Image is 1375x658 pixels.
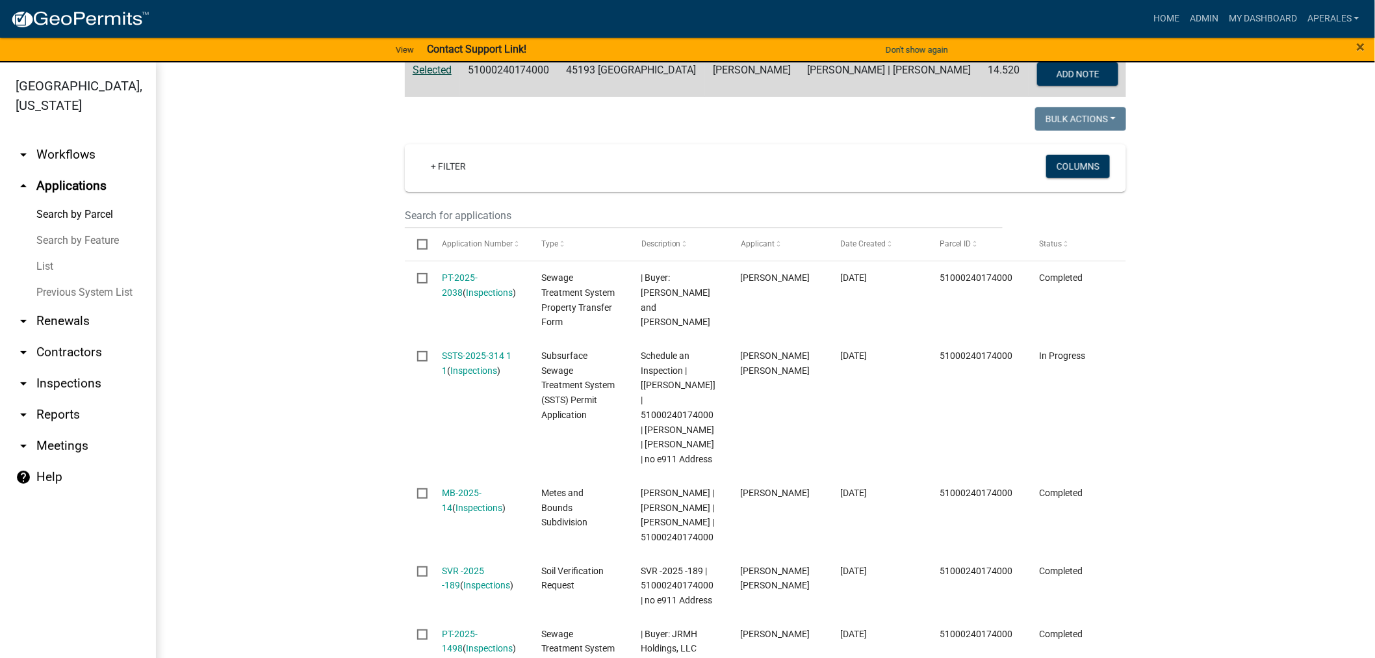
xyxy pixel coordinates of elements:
span: Completed [1039,272,1083,283]
span: Description [641,239,681,248]
span: Application Number [443,239,513,248]
span: | Buyer: John A. Bascom and Erin Russell [641,272,711,327]
button: Add Note [1037,62,1118,86]
div: ( ) [443,486,517,516]
span: Emma Swenson | STEVEN C SHEETS | LISA SHEETS | 51000240174000 [641,488,715,542]
td: [PERSON_NAME] | [PERSON_NAME] [799,54,981,97]
span: 08/12/2025 [840,272,867,283]
span: Treva Mayfield [741,272,810,283]
datatable-header-cell: Type [529,229,628,260]
button: Don't show again [880,39,953,60]
a: + Filter [420,155,476,178]
span: Schedule an Inspection | [Andrea Perales] | 51000240174000 | STEVEN C SHEETS | LISA SHEETS | no e... [641,350,716,464]
span: Status [1039,239,1062,248]
i: arrow_drop_down [16,313,31,329]
a: Inspections [467,287,513,298]
span: 06/24/2025 [840,629,867,639]
span: In Progress [1039,350,1085,361]
span: Soil Verification Request [542,566,604,591]
span: 51000240174000 [940,350,1012,361]
span: 51000240174000 [940,272,1012,283]
a: SVR -2025 -189 [443,566,485,591]
a: Inspections [451,365,498,376]
a: Home [1148,7,1185,31]
span: 07/07/2025 [840,566,867,576]
span: Peter Ross Johnson [741,566,810,591]
i: arrow_drop_down [16,376,31,391]
a: aperales [1302,7,1365,31]
span: × [1357,38,1365,56]
span: 51000240174000 [940,566,1012,576]
span: 51000240174000 [940,629,1012,639]
datatable-header-cell: Date Created [828,229,927,260]
span: 51000240174000 [940,488,1012,498]
button: Bulk Actions [1035,107,1126,131]
div: ( ) [443,270,517,300]
a: Inspections [464,580,511,590]
span: Add Note [1056,68,1099,79]
strong: Contact Support Link! [427,43,526,55]
div: ( ) [443,627,517,657]
span: Completed [1039,629,1083,639]
datatable-header-cell: Parcel ID [927,229,1027,260]
span: Treva Mayfield [741,488,810,498]
span: Completed [1039,566,1083,576]
a: View [391,39,419,60]
td: [PERSON_NAME] [705,54,799,97]
i: help [16,469,31,485]
span: Parcel ID [940,239,971,248]
input: Search for applications [405,202,1003,229]
span: Applicant [741,239,775,248]
a: PT-2025-2038 [443,272,478,298]
td: 51000240174000 [460,54,558,97]
button: Columns [1046,155,1110,178]
i: arrow_drop_down [16,147,31,163]
td: 45193 [GEOGRAPHIC_DATA] [558,54,705,97]
a: SSTS-2025-314 1 1 [443,350,512,376]
span: SVR -2025 -189 | 51000240174000 | no e911 Address [641,566,714,606]
i: arrow_drop_down [16,407,31,423]
i: arrow_drop_down [16,438,31,454]
span: Date Created [840,239,886,248]
div: ( ) [443,349,517,378]
span: 07/16/2025 [840,488,867,498]
a: Admin [1185,7,1224,31]
datatable-header-cell: Status [1027,229,1126,260]
td: 14.520 [981,54,1029,97]
span: Peter Ross Johnson [741,350,810,376]
span: Treva Mayfield [741,629,810,639]
i: arrow_drop_down [16,345,31,360]
span: | Buyer: JRMH Holdings, LLC [641,629,698,654]
datatable-header-cell: Select [405,229,430,260]
button: Close [1357,39,1365,55]
span: Subsurface Sewage Treatment System (SSTS) Permit Application [542,350,615,420]
datatable-header-cell: Applicant [728,229,828,260]
a: Inspections [456,503,503,513]
a: PT-2025-1498 [443,629,478,654]
span: Sewage Treatment System Property Transfer Form [542,272,615,327]
span: 08/11/2025 [840,350,867,361]
span: Type [542,239,559,248]
a: My Dashboard [1224,7,1302,31]
i: arrow_drop_up [16,178,31,194]
span: Completed [1039,488,1083,498]
span: Metes and Bounds Subdivision [542,488,588,528]
a: MB-2025-14 [443,488,482,513]
a: Selected [413,64,452,76]
datatable-header-cell: Description [629,229,728,260]
div: ( ) [443,564,517,594]
a: Inspections [467,643,513,653]
datatable-header-cell: Application Number [430,229,529,260]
